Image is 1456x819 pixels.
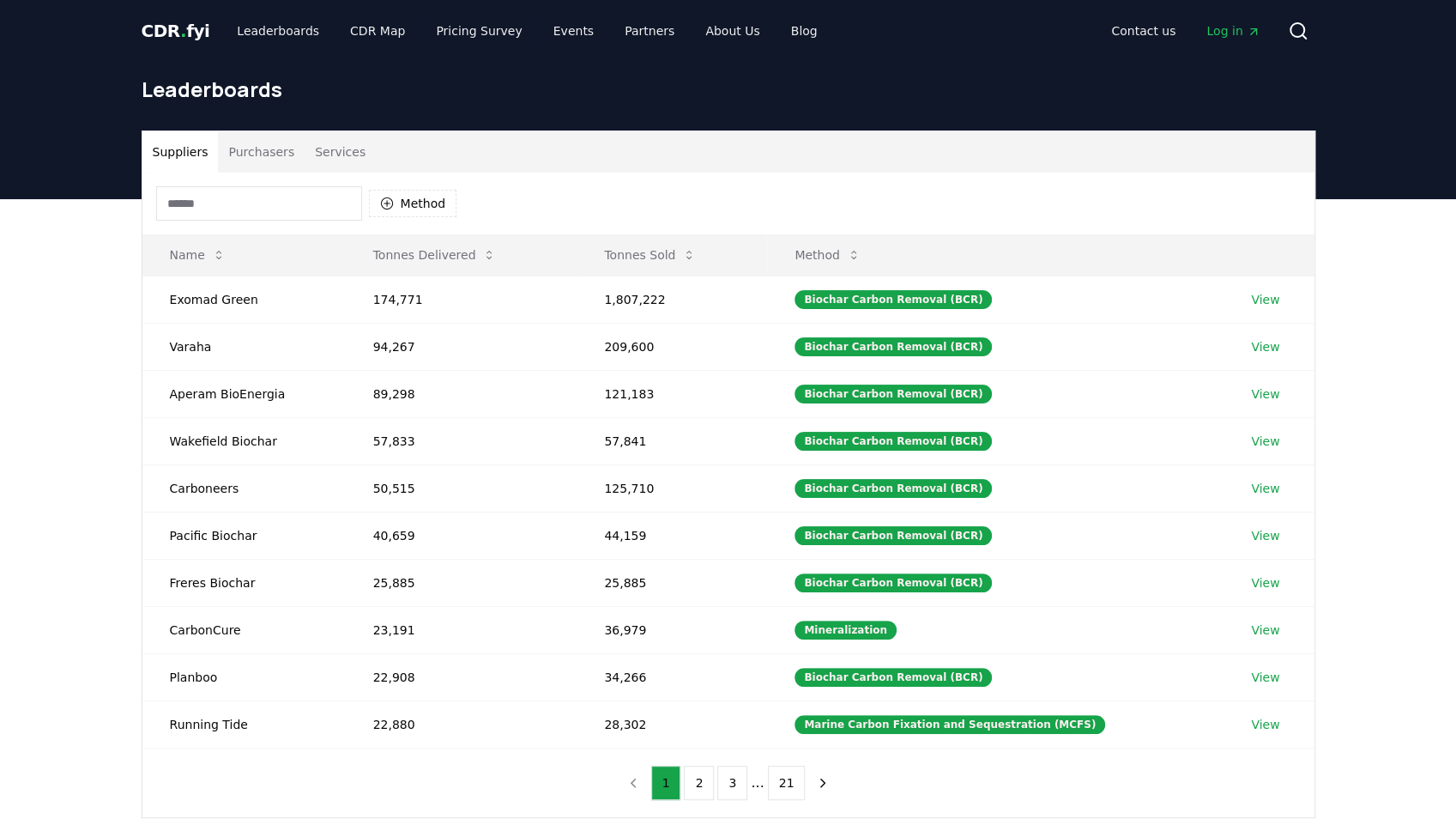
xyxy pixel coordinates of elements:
span: CDR fyi [142,21,210,41]
div: Biochar Carbon Removal (BCR) [794,668,992,687]
a: Leaderboards [223,15,333,46]
td: 1,807,222 [577,276,767,323]
a: View [1251,527,1279,544]
td: Planboo [142,653,346,701]
a: View [1251,480,1279,497]
td: 94,267 [346,323,577,370]
a: View [1251,291,1279,308]
a: About Us [692,15,773,46]
a: View [1251,716,1279,733]
div: Biochar Carbon Removal (BCR) [794,290,992,309]
td: 44,159 [577,512,767,559]
td: 25,885 [346,559,577,606]
button: Tonnes Sold [590,238,710,272]
a: Blog [777,15,831,46]
td: 36,979 [577,606,767,653]
div: Marine Carbon Fixation and Sequestration (MCFS) [794,715,1105,734]
td: 22,908 [346,653,577,701]
td: 22,880 [346,701,577,748]
td: Exomad Green [142,276,346,323]
button: 1 [651,766,681,800]
a: Log in [1193,15,1273,46]
div: Biochar Carbon Removal (BCR) [794,337,992,356]
td: 89,298 [346,370,577,417]
td: 34,266 [577,653,767,701]
h1: Leaderboards [142,76,1315,103]
a: Contact us [1097,15,1189,46]
td: Aperam BioEnergia [142,370,346,417]
button: Purchasers [218,131,305,173]
nav: Main [1097,15,1273,46]
a: Events [540,15,607,46]
a: View [1251,574,1279,591]
button: next page [808,766,837,800]
button: Suppliers [142,131,219,173]
td: 50,515 [346,464,577,512]
td: Pacific Biochar [142,512,346,559]
td: 23,191 [346,606,577,653]
span: . [180,21,186,41]
a: View [1251,433,1279,450]
a: Pricing Survey [422,15,535,46]
a: CDR Map [336,15,419,46]
button: 21 [768,766,806,800]
button: 2 [684,766,714,800]
button: Tonnes Delivered [359,238,511,272]
td: 40,659 [346,512,577,559]
div: Biochar Carbon Removal (BCR) [794,526,992,545]
a: Partners [611,15,688,46]
div: Mineralization [794,621,897,640]
td: Freres Biochar [142,559,346,606]
td: 209,600 [577,323,767,370]
a: View [1251,669,1279,686]
button: 3 [717,766,747,800]
button: Services [305,131,376,173]
td: 25,885 [577,559,767,606]
a: View [1251,338,1279,355]
div: Biochar Carbon Removal (BCR) [794,385,992,403]
td: Carboneers [142,464,346,512]
button: Method [369,190,457,217]
td: CarbonCure [142,606,346,653]
a: View [1251,385,1279,403]
td: 57,833 [346,417,577,464]
td: 125,710 [577,464,767,512]
div: Biochar Carbon Removal (BCR) [794,479,992,498]
nav: Main [223,15,831,46]
td: 57,841 [577,417,767,464]
div: Biochar Carbon Removal (BCR) [794,432,992,451]
div: Biochar Carbon Removal (BCR) [794,573,992,592]
a: CDR.fyi [142,19,210,43]
td: Running Tide [142,701,346,748]
td: 174,771 [346,276,577,323]
td: Varaha [142,323,346,370]
a: View [1251,622,1279,639]
li: ... [751,773,764,793]
td: Wakefield Biochar [142,417,346,464]
span: Log in [1206,22,1260,39]
button: Name [156,238,239,272]
button: Method [781,238,874,272]
td: 121,183 [577,370,767,417]
td: 28,302 [577,701,767,748]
